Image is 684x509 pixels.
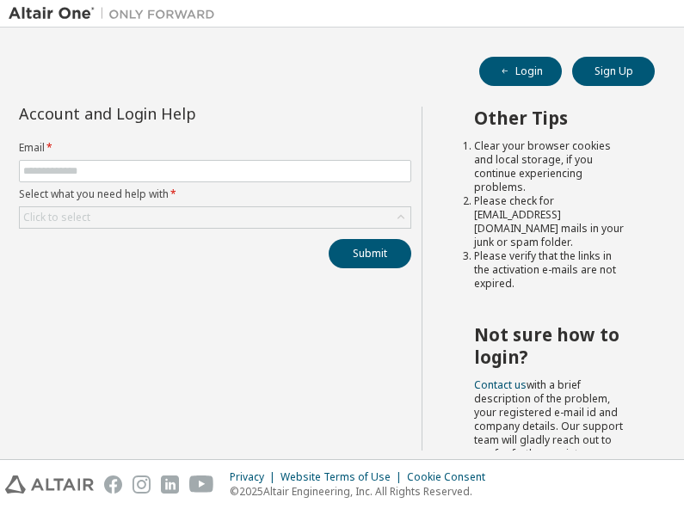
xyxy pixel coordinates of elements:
[23,211,90,224] div: Click to select
[230,484,496,499] p: © 2025 Altair Engineering, Inc. All Rights Reserved.
[161,475,179,494] img: linkedin.svg
[189,475,214,494] img: youtube.svg
[474,377,527,392] a: Contact us
[9,5,224,22] img: Altair One
[230,470,280,484] div: Privacy
[474,249,624,291] li: Please verify that the links in the activation e-mails are not expired.
[19,141,411,155] label: Email
[20,207,410,228] div: Click to select
[104,475,122,494] img: facebook.svg
[132,475,151,494] img: instagram.svg
[329,239,411,268] button: Submit
[572,57,655,86] button: Sign Up
[479,57,562,86] button: Login
[5,475,94,494] img: altair_logo.svg
[19,107,333,120] div: Account and Login Help
[474,323,624,369] h2: Not sure how to login?
[474,139,624,194] li: Clear your browser cookies and local storage, if you continue experiencing problems.
[474,194,624,249] li: Please check for [EMAIL_ADDRESS][DOMAIN_NAME] mails in your junk or spam folder.
[474,377,623,461] span: with a brief description of the problem, your registered e-mail id and company details. Our suppo...
[407,470,496,484] div: Cookie Consent
[280,470,407,484] div: Website Terms of Use
[19,187,411,201] label: Select what you need help with
[474,107,624,129] h2: Other Tips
